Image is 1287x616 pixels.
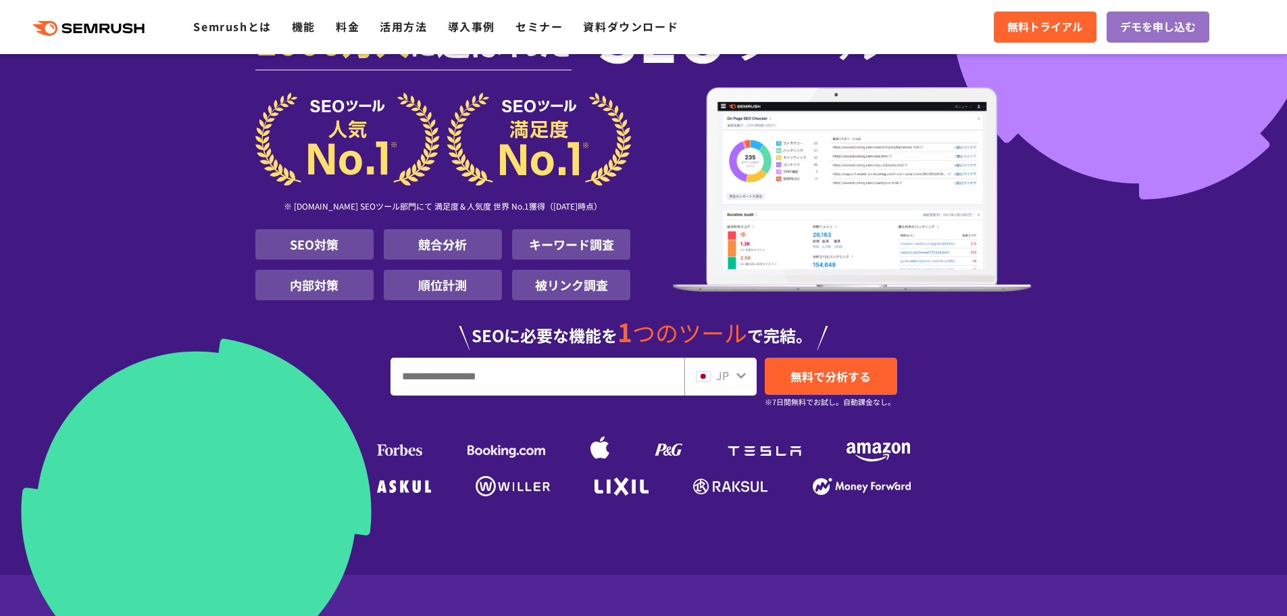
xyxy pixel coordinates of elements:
a: 無料トライアル [994,11,1096,43]
small: ※7日間無料でお試し。自動課金なし。 [765,396,895,408]
a: 資料ダウンロード [583,18,678,34]
span: で完結。 [747,323,812,347]
a: デモを申し込む [1107,11,1209,43]
li: 順位計測 [384,270,502,300]
li: 内部対策 [255,270,374,300]
a: セミナー [515,18,563,34]
a: 無料で分析する [765,358,897,395]
span: 無料トライアル [1007,18,1083,36]
span: ツール [728,8,890,62]
span: JP [716,367,729,383]
li: SEO対策 [255,229,374,260]
span: 無料で分析する [790,368,871,385]
input: URL、キーワードを入力してください [391,358,684,395]
span: つのツール [632,316,747,349]
span: デモを申し込む [1120,18,1196,36]
a: 料金 [336,18,359,34]
span: SEO [597,8,728,62]
span: 1 [617,313,632,350]
a: 導入事例 [448,18,495,34]
div: SEOに必要な機能を [255,306,1032,350]
div: ※ [DOMAIN_NAME] SEOツール部門にて 満足度＆人気度 世界 No.1獲得（[DATE]時点） [255,186,631,229]
li: 競合分析 [384,229,502,260]
a: Semrushとは [193,18,271,34]
li: キーワード調査 [512,229,630,260]
a: 活用方法 [380,18,427,34]
a: 機能 [292,18,316,34]
li: 被リンク調査 [512,270,630,300]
